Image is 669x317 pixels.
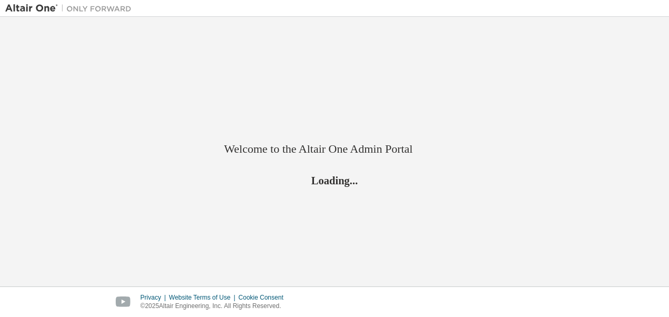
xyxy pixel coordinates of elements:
div: Privacy [140,293,169,302]
img: Altair One [5,3,137,14]
p: © 2025 Altair Engineering, Inc. All Rights Reserved. [140,302,290,311]
h2: Welcome to the Altair One Admin Portal [224,142,445,156]
img: youtube.svg [116,296,131,308]
div: Website Terms of Use [169,293,238,302]
div: Cookie Consent [238,293,289,302]
h2: Loading... [224,174,445,187]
